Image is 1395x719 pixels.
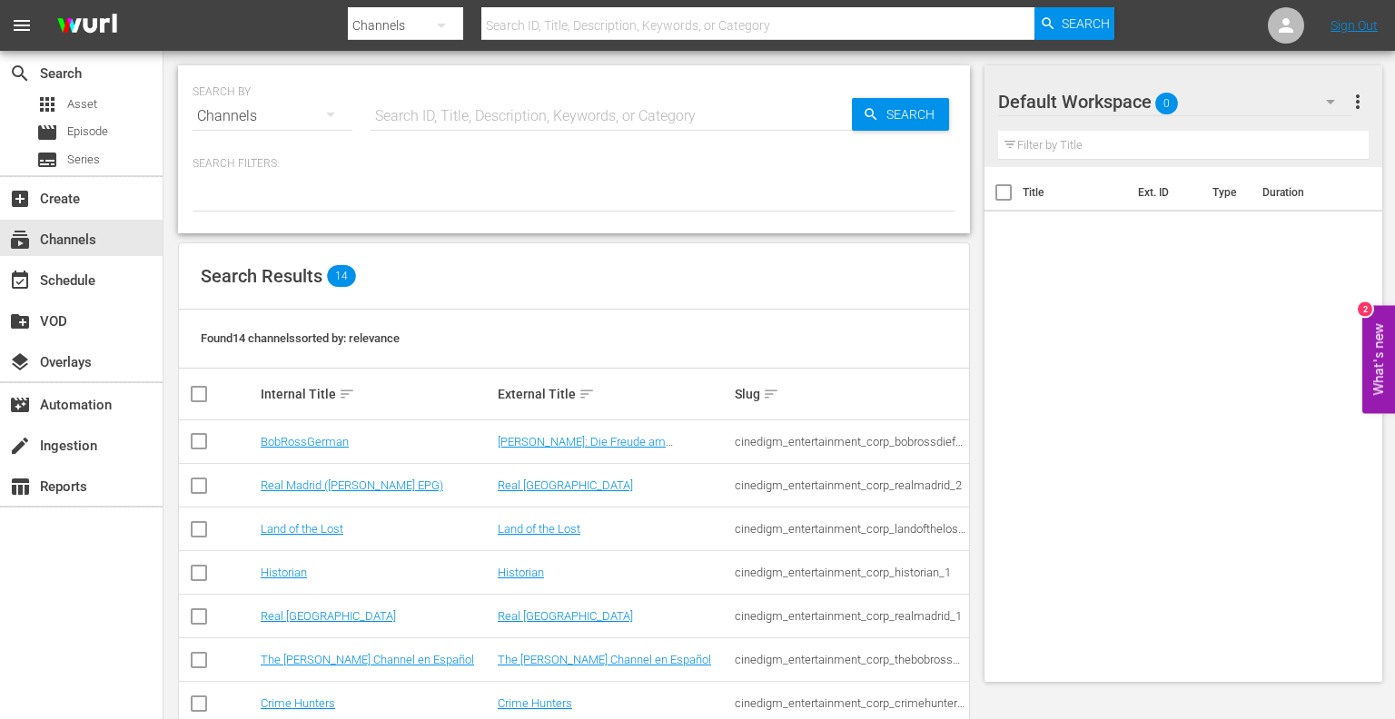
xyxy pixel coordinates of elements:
span: Series [36,149,58,171]
div: cinedigm_entertainment_corp_crimehunters_1 [735,696,966,710]
a: Real [GEOGRAPHIC_DATA] [498,478,633,492]
span: Search [879,98,949,131]
span: Ingestion [9,435,31,457]
th: Duration [1252,167,1360,218]
span: Asset [67,95,97,113]
span: Found 14 channels sorted by: relevance [201,331,400,345]
a: The [PERSON_NAME] Channel en Español [261,653,474,666]
a: Real [GEOGRAPHIC_DATA] [261,609,396,623]
button: Search [852,98,949,131]
span: more_vert [1347,91,1369,113]
div: Slug [735,383,966,405]
a: Real Madrid ([PERSON_NAME] EPG) [261,478,443,492]
a: Sign Out [1331,18,1378,33]
div: cinedigm_entertainment_corp_thebobrosschannelenespaol_1 [735,653,966,666]
div: Internal Title [261,383,492,405]
span: sort [339,386,355,402]
span: 0 [1155,84,1178,123]
span: menu [11,15,33,36]
span: Search [9,63,31,84]
th: Type [1202,167,1252,218]
th: Title [1023,167,1127,218]
div: 2 [1358,302,1372,317]
a: BobRossGerman [261,435,349,448]
span: sort [579,386,595,402]
button: more_vert [1347,80,1369,123]
span: Create [9,188,31,210]
p: Search Filters: [193,156,955,172]
span: Schedule [9,270,31,291]
div: cinedigm_entertainment_corp_landofthelost_1 [735,522,966,536]
span: Automation [9,394,31,416]
a: The [PERSON_NAME] Channel en Español [498,653,711,666]
div: External Title [498,383,729,405]
span: sort [763,386,779,402]
span: Overlays [9,351,31,373]
div: cinedigm_entertainment_corp_realmadrid_1 [735,609,966,623]
span: 14 [327,265,356,287]
a: Historian [498,566,544,579]
span: Asset [36,94,58,115]
span: VOD [9,310,31,332]
div: cinedigm_entertainment_corp_bobrossdiefreudeammalen_1 [735,435,966,448]
div: Channels [193,91,352,142]
span: Channels [9,229,31,251]
a: Real [GEOGRAPHIC_DATA] [498,609,633,623]
button: Open Feedback Widget [1362,306,1395,414]
span: Episode [67,123,108,141]
a: Crime Hunters [498,696,572,710]
th: Ext. ID [1127,167,1202,218]
div: Default Workspace [998,76,1353,127]
a: Land of the Lost [261,522,343,536]
span: Search [1062,7,1110,40]
div: cinedigm_entertainment_corp_historian_1 [735,566,966,579]
span: Episode [36,122,58,143]
span: Series [67,151,100,169]
a: Crime Hunters [261,696,335,710]
div: cinedigm_entertainment_corp_realmadrid_2 [735,478,966,492]
span: Search Results [201,265,322,287]
span: Reports [9,476,31,497]
a: Historian [261,566,307,579]
button: Search [1034,7,1114,40]
a: [PERSON_NAME]: Die Freude am [PERSON_NAME] [498,435,673,462]
img: ans4CAIJ8jUAAAAAAAAAAAAAAAAAAAAAAAAgQb4GAAAAAAAAAAAAAAAAAAAAAAAAJMjXAAAAAAAAAAAAAAAAAAAAAAAAgAT5G... [44,5,131,47]
a: Land of the Lost [498,522,580,536]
